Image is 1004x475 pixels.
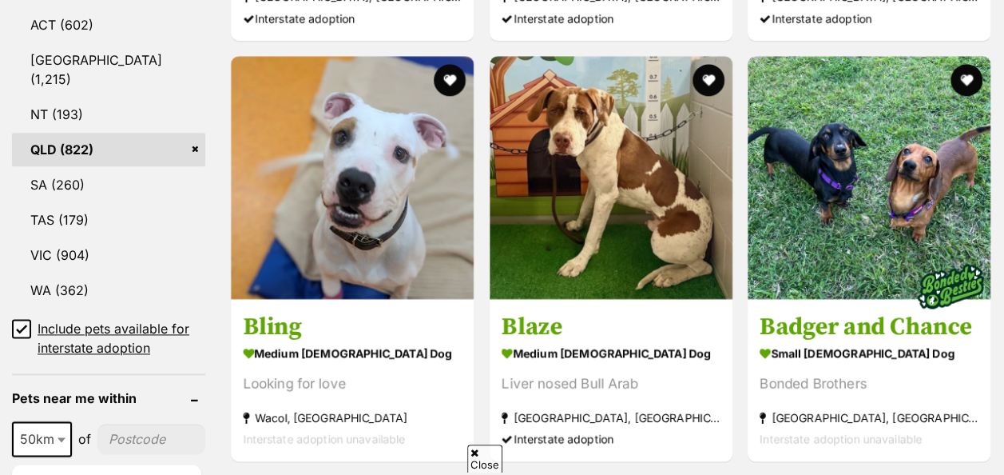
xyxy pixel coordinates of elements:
[12,203,205,237] a: TAS (179)
[12,133,205,166] a: QLD (822)
[12,391,205,405] header: Pets near me within
[502,341,720,365] strong: medium [DEMOGRAPHIC_DATA] Dog
[12,43,205,96] a: [GEOGRAPHIC_DATA] (1,215)
[911,246,990,326] img: bonded besties
[243,341,462,365] strong: medium [DEMOGRAPHIC_DATA] Dog
[231,299,474,461] a: Bling medium [DEMOGRAPHIC_DATA] Dog Looking for love Wacol, [GEOGRAPHIC_DATA] Interstate adoption...
[243,373,462,394] div: Looking for love
[502,406,720,428] strong: [GEOGRAPHIC_DATA], [GEOGRAPHIC_DATA]
[12,98,205,131] a: NT (193)
[490,56,732,299] img: Blaze - Bull Arab Dog
[950,64,982,96] button: favourite
[502,428,720,449] div: Interstate adoption
[14,428,70,450] span: 50km
[243,311,462,341] h3: Bling
[760,7,978,29] div: Interstate adoption
[748,56,990,299] img: Badger and Chance - Dachshund (Miniature Smooth Haired) Dog
[760,373,978,394] div: Bonded Brothers
[760,311,978,341] h3: Badger and Chance
[12,421,72,457] span: 50km
[502,373,720,394] div: Liver nosed Bull Arab
[467,445,502,473] span: Close
[12,168,205,202] a: SA (260)
[12,319,205,357] a: Include pets available for interstate adoption
[12,273,205,307] a: WA (362)
[748,299,990,461] a: Badger and Chance small [DEMOGRAPHIC_DATA] Dog Bonded Brothers [GEOGRAPHIC_DATA], [GEOGRAPHIC_DAT...
[760,406,978,428] strong: [GEOGRAPHIC_DATA], [GEOGRAPHIC_DATA]
[97,424,205,454] input: postcode
[12,238,205,272] a: VIC (904)
[243,7,462,29] div: Interstate adoption
[12,8,205,42] a: ACT (602)
[78,429,91,449] span: of
[435,64,466,96] button: favourite
[692,64,724,96] button: favourite
[231,56,474,299] img: Bling - American Staffordshire Bull Terrier Dog
[502,311,720,341] h3: Blaze
[38,319,205,357] span: Include pets available for interstate adoption
[760,341,978,365] strong: small [DEMOGRAPHIC_DATA] Dog
[760,432,922,445] span: Interstate adoption unavailable
[243,406,462,428] strong: Wacol, [GEOGRAPHIC_DATA]
[502,7,720,29] div: Interstate adoption
[243,432,405,445] span: Interstate adoption unavailable
[490,299,732,461] a: Blaze medium [DEMOGRAPHIC_DATA] Dog Liver nosed Bull Arab [GEOGRAPHIC_DATA], [GEOGRAPHIC_DATA] In...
